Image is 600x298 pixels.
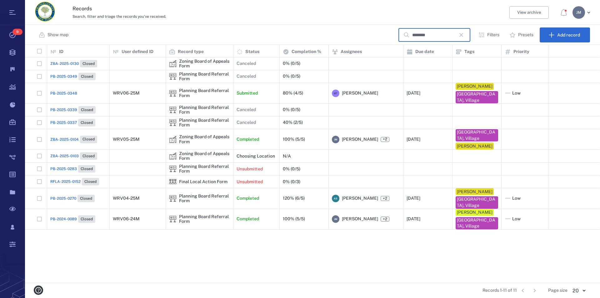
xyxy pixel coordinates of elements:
img: icon Final Local Action Form [169,178,177,185]
div: WRV04-25M [113,196,140,201]
a: RFLA-2025-0152Closed [50,178,99,185]
a: PB-2025-0339Closed [50,106,96,114]
div: [GEOGRAPHIC_DATA], Village [457,196,497,208]
div: WRV06-25M [113,91,140,95]
span: PB-2025-0283 [50,166,77,172]
img: icon Planning Board Referral Form [169,195,177,202]
h3: Records [72,5,413,12]
span: PB-2025-0337 [50,120,77,125]
div: Planning Board Referral Form [169,165,177,173]
span: RFLA-2025-0152 [50,179,81,184]
div: J M [332,215,339,223]
a: PB-2025-0349Closed [50,73,96,80]
span: +2 [381,217,389,222]
img: icon Planning Board Referral Form [169,119,177,126]
div: Planning Board Referral Form [179,164,230,174]
button: View archive [509,6,549,19]
div: [GEOGRAPHIC_DATA], Village [457,129,497,141]
button: Filters [475,27,504,42]
p: Status [245,49,259,55]
div: [DATE] [407,137,420,142]
p: Completion % [292,49,321,55]
div: 0% (0/5) [283,107,300,112]
div: Planning Board Referral Form [179,214,230,224]
p: Record type [178,49,204,55]
span: +2 [381,137,389,142]
img: icon Planning Board Referral Form [169,106,177,114]
span: [PERSON_NAME] [342,216,378,222]
a: ZBA-2025-0104Closed [50,136,97,143]
a: ZBA-2025-0130Closed [50,60,97,67]
button: Presets [506,27,538,42]
p: Assignees [341,49,362,55]
span: PB-2024-0089 [50,216,77,222]
span: Closed [79,217,94,222]
span: Page size [548,287,567,294]
div: Planning Board Referral Form [169,73,177,80]
a: ZBA-2025-0103Closed [50,152,97,160]
div: [PERSON_NAME] [457,143,492,149]
p: Show map [47,32,68,38]
div: 0% (0/3) [283,179,300,184]
span: +2 [382,137,388,142]
div: Planning Board Referral Form [179,105,230,115]
div: [GEOGRAPHIC_DATA], Village [457,217,497,229]
img: icon Planning Board Referral Form [169,73,177,80]
p: Tags [464,49,474,55]
p: Unsubmitted [237,179,263,185]
p: Due date [415,49,434,55]
div: Final Local Action Form [179,179,227,184]
span: PB-2025-0270 [50,196,76,201]
span: +2 [382,217,388,222]
div: [DATE] [407,217,420,221]
div: Final Local Action Form [169,178,177,185]
span: Closed [81,137,96,142]
span: Search, filter and triage the records you've received. [72,14,166,19]
div: J M [332,136,339,143]
div: 0% (0/5) [283,61,300,66]
button: Add record [540,27,590,42]
span: Closed [81,61,96,66]
span: PB-2025-0349 [50,74,77,79]
img: icon Planning Board Referral Form [169,90,177,97]
div: 100% (5/5) [283,137,305,142]
a: PB-2025-0283Closed [50,165,95,173]
p: Canceled [237,61,256,67]
span: Closed [80,107,94,113]
div: [PERSON_NAME] [457,209,492,216]
div: [DATE] [407,196,420,201]
img: Orange County Planning Department logo [35,2,55,22]
div: Planning Board Referral Form [169,195,177,202]
img: icon Planning Board Referral Form [169,215,177,223]
div: Zoning Board of Appeals Form [179,151,230,161]
p: ID [59,49,63,55]
a: PB-2025-0348 [50,90,77,96]
img: icon Zoning Board of Appeals Form [169,152,177,160]
span: +2 [381,196,389,201]
span: +2 [382,196,388,201]
p: Canceled [237,73,256,80]
div: Zoning Board of Appeals Form [169,136,177,143]
div: 100% (5/5) [283,217,305,221]
p: User defined ID [122,49,153,55]
div: Planning Board Referral Form [179,118,230,128]
span: Low [512,216,521,222]
span: PB-2025-0339 [50,107,77,113]
span: Help [14,4,27,10]
p: Completed [237,136,259,143]
span: [PERSON_NAME] [342,136,378,143]
p: Choosing Location [237,153,275,159]
span: Closed [83,179,98,184]
p: Filters [487,32,499,38]
button: help [31,283,46,297]
img: icon Zoning Board of Appeals Form [169,136,177,143]
span: [PERSON_NAME] [342,90,378,96]
div: Planning Board Referral Form [169,90,177,97]
a: PB-2025-0270Closed [50,195,95,202]
div: Planning Board Referral Form [169,215,177,223]
p: Submitted [237,90,258,96]
span: Low [512,90,521,96]
span: Records 1-11 of 11 [482,287,517,294]
span: 9 [12,29,22,35]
